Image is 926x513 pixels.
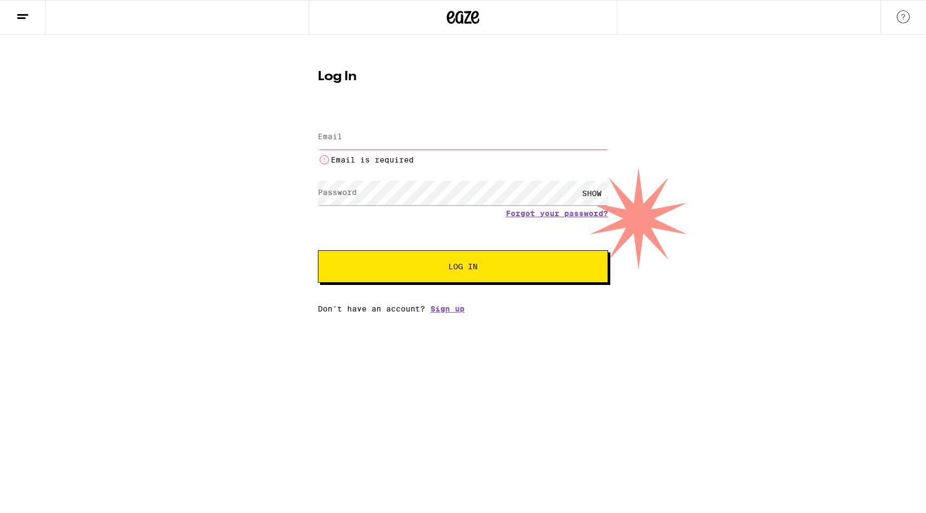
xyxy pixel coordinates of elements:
li: Email is required [318,153,608,166]
a: Sign up [431,304,465,313]
button: Log In [318,250,608,283]
a: Forgot your password? [506,209,608,218]
span: Log In [448,263,478,270]
label: Password [318,188,357,197]
label: Email [318,132,342,141]
div: SHOW [576,181,608,205]
input: Email [318,125,608,150]
div: Don't have an account? [318,304,608,313]
h1: Log In [318,70,608,83]
span: Hi. Need any help? [6,8,78,16]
